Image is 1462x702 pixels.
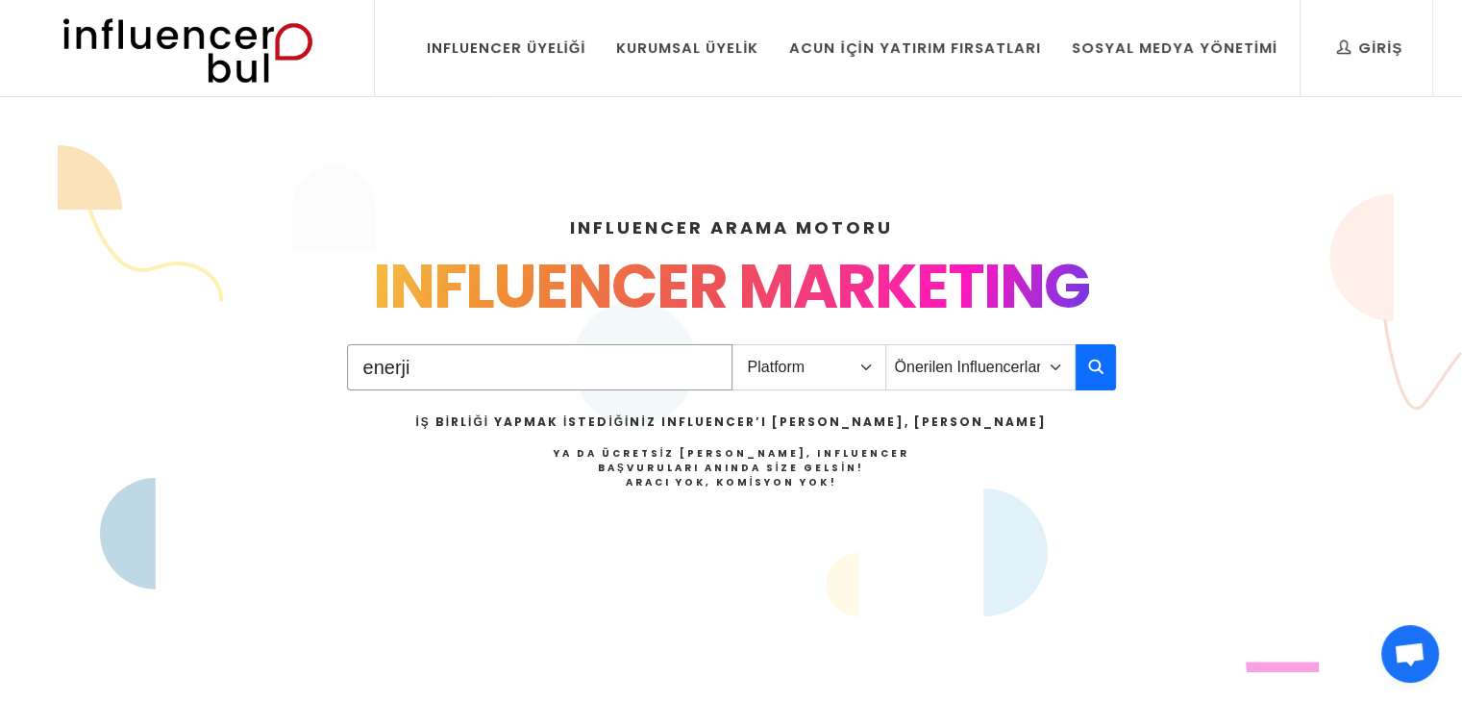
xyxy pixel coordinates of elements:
div: Kurumsal Üyelik [616,38,758,59]
div: INFLUENCER MARKETING [109,240,1354,333]
strong: Aracı Yok, Komisyon Yok! [626,475,837,489]
h2: İş Birliği Yapmak İstediğiniz Influencer’ı [PERSON_NAME], [PERSON_NAME] [415,414,1046,431]
h4: INFLUENCER ARAMA MOTORU [109,214,1354,240]
h4: Ya da Ücretsiz [PERSON_NAME], Influencer Başvuruları Anında Size Gelsin! [415,446,1046,489]
div: Acun İçin Yatırım Fırsatları [789,38,1040,59]
div: Giriş [1337,38,1402,59]
div: Influencer Üyeliği [427,38,586,59]
input: Search [347,344,732,390]
div: Açık sohbet [1381,625,1439,683]
div: Sosyal Medya Yönetimi [1072,38,1277,59]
